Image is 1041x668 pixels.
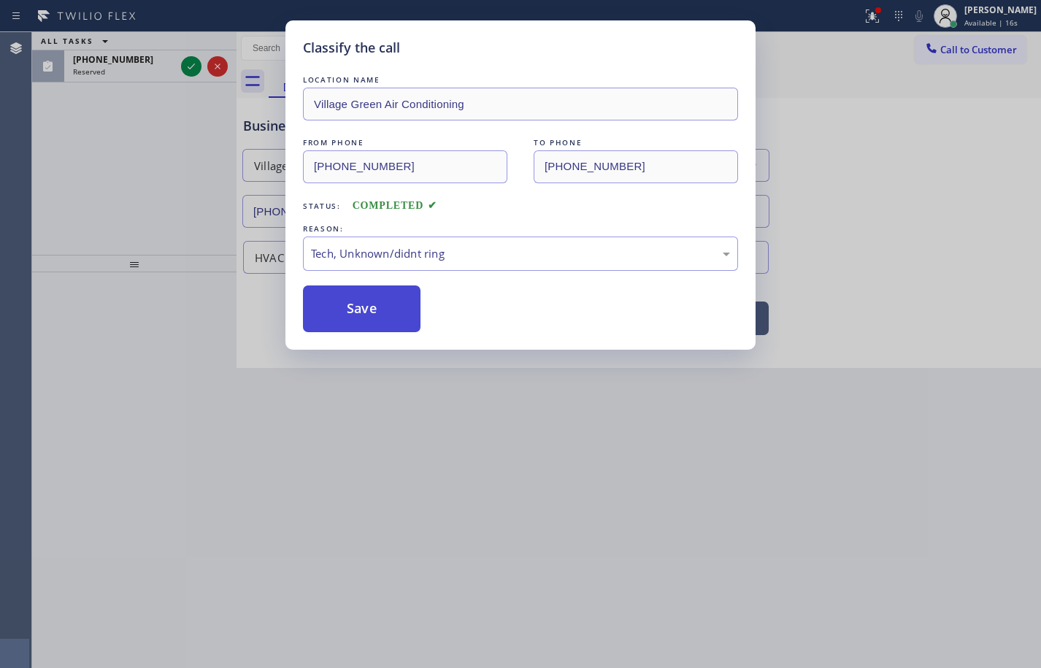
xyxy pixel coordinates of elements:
div: FROM PHONE [303,135,507,150]
span: COMPLETED [353,200,437,211]
div: TO PHONE [534,135,738,150]
button: Save [303,285,420,332]
div: LOCATION NAME [303,72,738,88]
h5: Classify the call [303,38,400,58]
input: From phone [303,150,507,183]
div: REASON: [303,221,738,237]
input: To phone [534,150,738,183]
span: Status: [303,201,341,211]
div: Tech, Unknown/didnt ring [311,245,730,262]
